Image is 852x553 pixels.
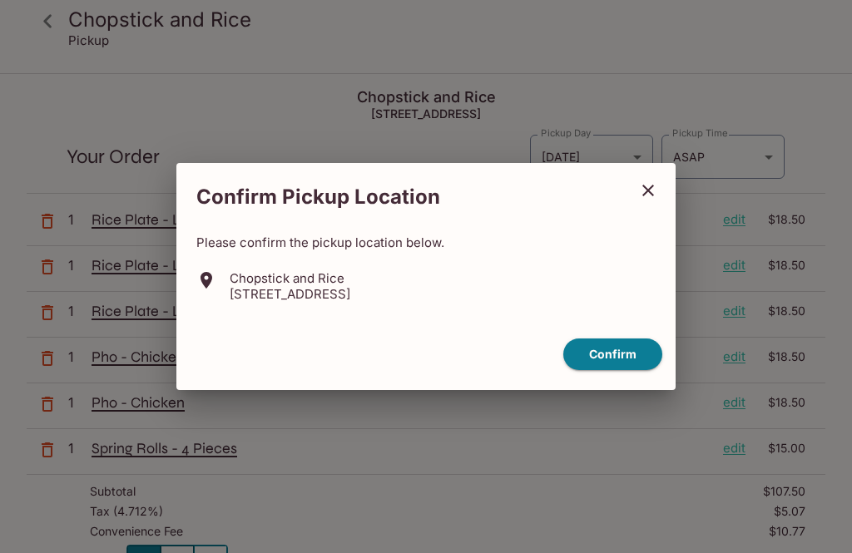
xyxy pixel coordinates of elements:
button: confirm [563,338,662,371]
p: Chopstick and Rice [230,270,350,286]
h2: Confirm Pickup Location [176,176,627,218]
p: Please confirm the pickup location below. [196,235,656,250]
p: [STREET_ADDRESS] [230,286,350,302]
button: close [627,170,669,211]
